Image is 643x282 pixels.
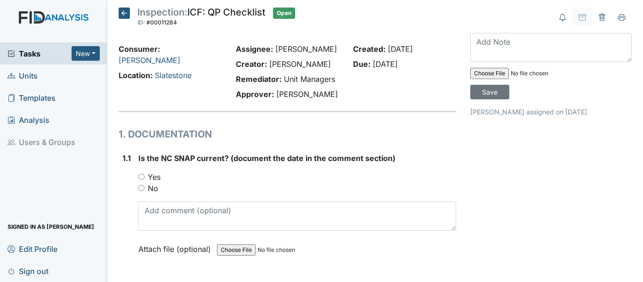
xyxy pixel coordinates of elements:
[284,74,335,84] span: Unit Managers
[275,44,337,54] span: [PERSON_NAME]
[8,242,57,256] span: Edit Profile
[8,264,48,278] span: Sign out
[155,71,192,80] a: Slatestone
[119,56,180,65] a: [PERSON_NAME]
[8,48,72,59] a: Tasks
[353,59,370,69] strong: Due:
[138,238,215,255] label: Attach file (optional)
[146,19,177,26] span: #00011284
[119,44,160,54] strong: Consumer:
[137,19,145,26] span: ID:
[8,90,56,105] span: Templates
[273,8,295,19] span: Open
[119,127,456,141] h1: 1. DOCUMENTATION
[236,59,267,69] strong: Creator:
[137,8,265,28] div: ICF: QP Checklist
[119,71,153,80] strong: Location:
[138,185,145,191] input: No
[138,153,395,163] span: Is the NC SNAP current? (document the date in the comment section)
[373,59,398,69] span: [DATE]
[72,46,100,61] button: New
[148,171,161,183] label: Yes
[8,68,38,83] span: Units
[122,153,131,164] label: 1.1
[236,89,274,99] strong: Approver:
[353,44,386,54] strong: Created:
[8,219,94,234] span: Signed in as [PERSON_NAME]
[138,174,145,180] input: Yes
[8,113,49,127] span: Analysis
[148,183,158,194] label: No
[470,85,509,99] input: Save
[470,107,632,117] p: [PERSON_NAME] assigned on [DATE].
[137,7,187,18] span: Inspection:
[236,74,281,84] strong: Remediator:
[269,59,331,69] span: [PERSON_NAME]
[388,44,413,54] span: [DATE]
[236,44,273,54] strong: Assignee:
[276,89,338,99] span: [PERSON_NAME]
